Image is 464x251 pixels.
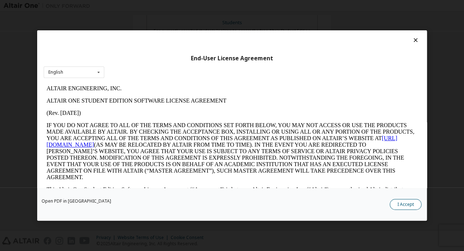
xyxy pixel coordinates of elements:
p: IF YOU DO NOT AGREE TO ALL OF THE TERMS AND CONDITIONS SET FORTH BELOW, YOU MAY NOT ACCESS OR USE... [3,40,374,98]
p: This Altair One Student Edition Software License Agreement (“Agreement”) is between Altair Engine... [3,104,374,130]
p: ALTAIR ENGINEERING, INC. [3,3,374,9]
button: I Accept [390,199,421,210]
p: ALTAIR ONE STUDENT EDITION SOFTWARE LICENSE AGREEMENT [3,15,374,22]
a: Open PDF in [GEOGRAPHIC_DATA] [41,199,111,203]
div: English [48,70,63,74]
a: [URL][DOMAIN_NAME] [3,53,354,65]
div: End-User License Agreement [44,55,420,62]
p: (Rev. [DATE]) [3,27,374,34]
